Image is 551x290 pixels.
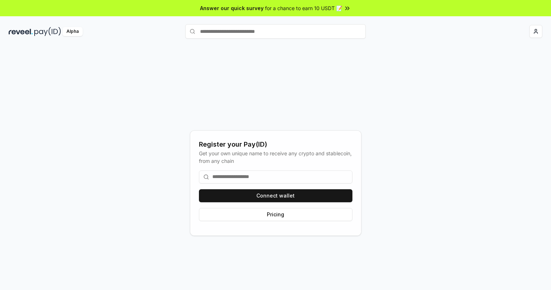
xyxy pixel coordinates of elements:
div: Alpha [62,27,83,36]
img: pay_id [34,27,61,36]
button: Connect wallet [199,189,352,202]
div: Register your Pay(ID) [199,139,352,150]
button: Pricing [199,208,352,221]
div: Get your own unique name to receive any crypto and stablecoin, from any chain [199,150,352,165]
img: reveel_dark [9,27,33,36]
span: Answer our quick survey [200,4,264,12]
span: for a chance to earn 10 USDT 📝 [265,4,342,12]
